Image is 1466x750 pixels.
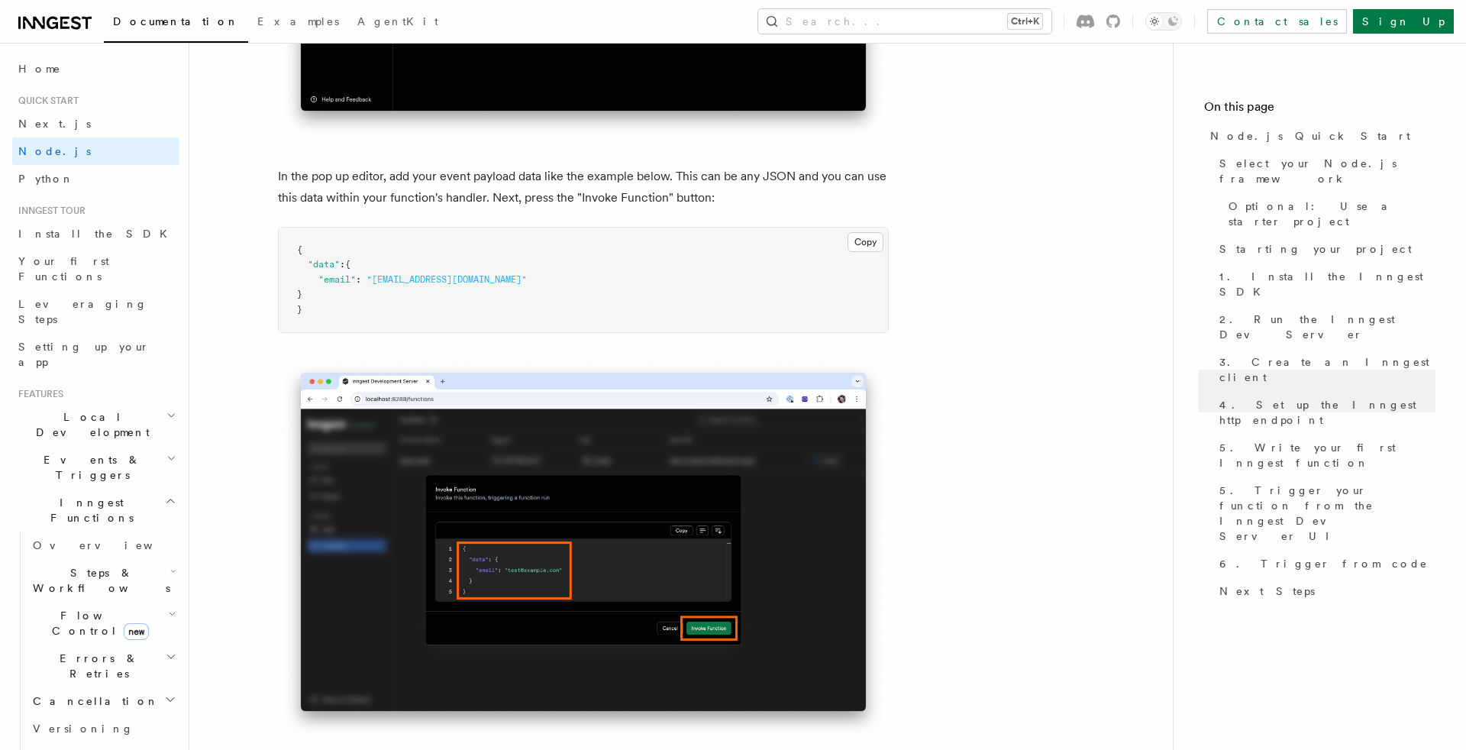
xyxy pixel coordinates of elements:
button: Errors & Retries [27,645,179,687]
a: Starting your project [1213,235,1435,263]
img: Inngest Dev Server web interface's invoke modal with payload editor and invoke submit button high... [278,357,889,742]
a: 5. Write your first Inngest function [1213,434,1435,477]
span: 5. Write your first Inngest function [1219,440,1435,470]
span: 2. Run the Inngest Dev Server [1219,312,1435,342]
kbd: Ctrl+K [1008,14,1042,29]
span: Starting your project [1219,241,1412,257]
a: Sign Up [1353,9,1454,34]
a: Install the SDK [12,220,179,247]
a: Contact sales [1207,9,1347,34]
a: 5. Trigger your function from the Inngest Dev Server UI [1213,477,1435,550]
span: Home [18,61,61,76]
span: Flow Control [27,608,168,638]
span: Next.js [18,118,91,130]
span: Python [18,173,74,185]
span: : [356,274,361,285]
span: AgentKit [357,15,438,27]
span: Steps & Workflows [27,565,170,596]
span: Node.js [18,145,91,157]
span: 3. Create an Inngest client [1219,354,1435,385]
span: Inngest Functions [12,495,165,525]
span: Your first Functions [18,255,109,283]
a: 2. Run the Inngest Dev Server [1213,305,1435,348]
span: 6. Trigger from code [1219,556,1428,571]
span: Examples [257,15,339,27]
span: Node.js Quick Start [1210,128,1410,144]
button: Copy [848,232,883,252]
span: Select your Node.js framework [1219,156,1435,186]
a: 1. Install the Inngest SDK [1213,263,1435,305]
a: AgentKit [348,5,447,41]
span: Events & Triggers [12,452,166,483]
span: { [297,244,302,255]
span: Setting up your app [18,341,150,368]
a: Versioning [27,715,179,742]
span: "data" [308,259,340,270]
span: "email" [318,274,356,285]
button: Steps & Workflows [27,559,179,602]
span: Versioning [33,723,134,735]
button: Flow Controlnew [27,602,179,645]
span: Cancellation [27,693,159,709]
span: Optional: Use a starter project [1229,199,1435,229]
span: { [345,259,350,270]
span: Features [12,388,63,400]
span: Documentation [113,15,239,27]
a: Node.js [12,137,179,165]
button: Toggle dark mode [1145,12,1182,31]
span: new [124,623,149,640]
button: Local Development [12,403,179,446]
span: Errors & Retries [27,651,166,681]
button: Cancellation [27,687,179,715]
span: } [297,289,302,299]
span: "[EMAIL_ADDRESS][DOMAIN_NAME]" [366,274,527,285]
a: Next Steps [1213,577,1435,605]
a: 6. Trigger from code [1213,550,1435,577]
span: Leveraging Steps [18,298,147,325]
a: Leveraging Steps [12,290,179,333]
a: Node.js Quick Start [1204,122,1435,150]
span: } [297,304,302,315]
p: In the pop up editor, add your event payload data like the example below. This can be any JSON an... [278,166,889,209]
span: Inngest tour [12,205,86,217]
a: 4. Set up the Inngest http endpoint [1213,391,1435,434]
span: 4. Set up the Inngest http endpoint [1219,397,1435,428]
button: Inngest Functions [12,489,179,532]
a: Python [12,165,179,192]
a: Overview [27,532,179,559]
a: Next.js [12,110,179,137]
a: Setting up your app [12,333,179,376]
span: Local Development [12,409,166,440]
span: 1. Install the Inngest SDK [1219,269,1435,299]
button: Search...Ctrl+K [758,9,1051,34]
a: Examples [248,5,348,41]
h4: On this page [1204,98,1435,122]
a: Optional: Use a starter project [1222,192,1435,235]
a: Select your Node.js framework [1213,150,1435,192]
a: Documentation [104,5,248,43]
span: 5. Trigger your function from the Inngest Dev Server UI [1219,483,1435,544]
span: Quick start [12,95,79,107]
span: Next Steps [1219,584,1315,599]
span: Overview [33,539,190,551]
span: : [340,259,345,270]
a: Your first Functions [12,247,179,290]
button: Events & Triggers [12,446,179,489]
a: 3. Create an Inngest client [1213,348,1435,391]
span: Install the SDK [18,228,176,240]
a: Home [12,55,179,82]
